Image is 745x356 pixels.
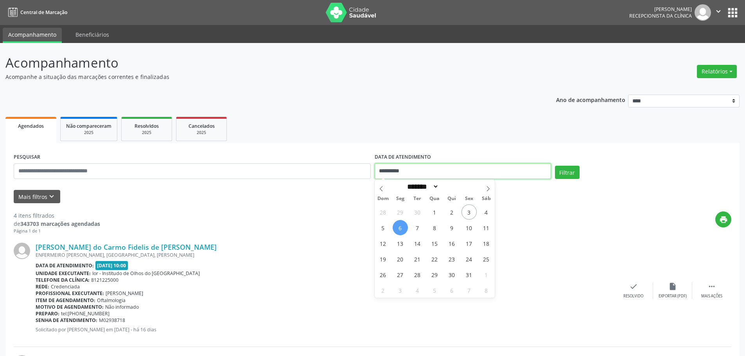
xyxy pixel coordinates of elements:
span: Não compareceram [66,123,111,129]
div: 2025 [66,130,111,136]
p: Acompanhe a situação das marcações correntes e finalizadas [5,73,519,81]
span: Outubro 24, 2025 [461,251,477,267]
span: Outubro 2, 2025 [444,204,460,220]
div: Exportar (PDF) [659,293,687,299]
i:  [707,282,716,291]
i:  [714,7,723,16]
p: Ano de acompanhamento [556,95,625,104]
button:  [711,4,726,21]
button: print [715,211,731,227]
span: Ter [409,196,426,201]
b: Profissional executante: [36,290,104,297]
span: Outubro 17, 2025 [461,236,477,251]
span: Qua [426,196,443,201]
img: img [695,4,711,21]
span: Seg [391,196,409,201]
span: Outubro 27, 2025 [393,267,408,282]
span: Outubro 6, 2025 [393,220,408,235]
div: de [14,220,100,228]
span: 8121225000 [91,277,118,283]
span: Outubro 12, 2025 [375,236,391,251]
i: print [719,215,728,224]
b: Motivo de agendamento: [36,304,104,310]
a: Beneficiários [70,28,115,41]
label: PESQUISAR [14,151,40,163]
span: Outubro 3, 2025 [461,204,477,220]
span: [DATE] 10:00 [95,261,128,270]
span: Novembro 1, 2025 [479,267,494,282]
span: Outubro 14, 2025 [410,236,425,251]
span: Recepcionista da clínica [629,13,692,19]
span: Outubro 15, 2025 [427,236,442,251]
span: Outubro 5, 2025 [375,220,391,235]
span: Agendados [18,123,44,129]
span: Setembro 30, 2025 [410,204,425,220]
span: Central de Marcação [20,9,67,16]
span: Outubro 1, 2025 [427,204,442,220]
span: Outubro 30, 2025 [444,267,460,282]
div: [PERSON_NAME] [629,6,692,13]
span: Outubro 28, 2025 [410,267,425,282]
span: Novembro 6, 2025 [444,283,460,298]
span: Qui [443,196,460,201]
span: Outubro 18, 2025 [479,236,494,251]
p: Acompanhamento [5,53,519,73]
div: 2025 [182,130,221,136]
span: M02938718 [99,317,125,324]
i: check [629,282,638,291]
strong: 343703 marcações agendadas [20,220,100,227]
button: apps [726,6,740,20]
img: img [14,243,30,259]
input: Year [439,182,465,191]
span: Novembro 8, 2025 [479,283,494,298]
a: Central de Marcação [5,6,67,19]
button: Filtrar [555,166,580,179]
span: Credenciada [51,283,80,290]
span: Outubro 9, 2025 [444,220,460,235]
span: Outubro 31, 2025 [461,267,477,282]
b: Item de agendamento: [36,297,95,304]
b: Data de atendimento: [36,262,94,269]
span: Outubro 19, 2025 [375,251,391,267]
span: Sáb [478,196,495,201]
span: tel:[PHONE_NUMBER] [61,310,110,317]
label: DATA DE ATENDIMENTO [375,151,431,163]
span: Novembro 2, 2025 [375,283,391,298]
button: Relatórios [697,65,737,78]
span: Outubro 16, 2025 [444,236,460,251]
b: Senha de atendimento: [36,317,97,324]
span: Novembro 4, 2025 [410,283,425,298]
div: 4 itens filtrados [14,211,100,220]
span: Novembro 7, 2025 [461,283,477,298]
b: Unidade executante: [36,270,91,277]
p: Solicitado por [PERSON_NAME] em [DATE] - há 16 dias [36,326,614,333]
div: Mais ações [701,293,722,299]
div: 2025 [127,130,166,136]
span: Cancelados [188,123,215,129]
select: Month [405,182,439,191]
span: Oftalmologia [97,297,126,304]
div: Página 1 de 1 [14,228,100,234]
span: Outubro 10, 2025 [461,220,477,235]
span: Outubro 8, 2025 [427,220,442,235]
span: Outubro 13, 2025 [393,236,408,251]
span: Dom [375,196,392,201]
span: Sex [460,196,478,201]
b: Rede: [36,283,49,290]
span: Outubro 23, 2025 [444,251,460,267]
span: Outubro 20, 2025 [393,251,408,267]
span: Ior - Institudo de Olhos do [GEOGRAPHIC_DATA] [92,270,200,277]
span: Outubro 25, 2025 [479,251,494,267]
i: insert_drive_file [668,282,677,291]
i: keyboard_arrow_down [47,192,56,201]
div: ENFERMEIRO [PERSON_NAME], [GEOGRAPHIC_DATA], [PERSON_NAME] [36,252,614,258]
span: Novembro 5, 2025 [427,283,442,298]
span: Outubro 26, 2025 [375,267,391,282]
div: Resolvido [623,293,643,299]
a: Acompanhamento [3,28,62,43]
b: Preparo: [36,310,59,317]
span: Setembro 28, 2025 [375,204,391,220]
span: Outubro 4, 2025 [479,204,494,220]
span: Novembro 3, 2025 [393,283,408,298]
span: Setembro 29, 2025 [393,204,408,220]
